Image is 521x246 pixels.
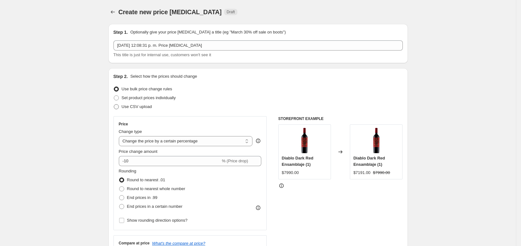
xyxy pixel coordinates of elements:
[255,138,261,144] div: help
[127,218,188,223] span: Show rounding direction options?
[130,29,286,35] p: Optionally give your price [MEDICAL_DATA] a title (eg "March 30% off sale on boots")
[364,128,389,153] img: diablo-ensamblaje-2019-botella-750-cc_80x.jpg
[130,73,197,80] p: Select how the prices should change
[108,8,117,16] button: Price change jobs
[278,116,403,121] h6: STOREFRONT EXAMPLE
[113,73,128,80] h2: Step 2.
[113,52,211,57] span: This title is just for internal use, customers won't see it
[152,241,206,246] button: What's the compare at price?
[282,170,299,176] div: $7990.00
[222,159,248,163] span: % (Price drop)
[119,241,150,246] h3: Compare at price
[282,156,313,167] span: Diablo Dark Red Ensamblaje (1)
[122,95,176,100] span: Set product prices individually
[353,170,370,176] div: $7191.00
[353,156,385,167] span: Diablo Dark Red Ensamblaje (1)
[127,177,165,182] span: Round to nearest .01
[113,29,128,35] h2: Step 1.
[292,128,317,153] img: diablo-ensamblaje-2019-botella-750-cc_80x.jpg
[119,169,136,173] span: Rounding
[127,195,158,200] span: End prices in .99
[119,129,142,134] span: Change type
[119,149,158,154] span: Price change amount
[122,104,152,109] span: Use CSV upload
[227,9,235,15] span: Draft
[127,186,185,191] span: Round to nearest whole number
[119,9,222,15] span: Create new price [MEDICAL_DATA]
[119,156,221,166] input: -15
[127,204,182,209] span: End prices in a certain number
[122,87,172,91] span: Use bulk price change rules
[113,40,403,51] input: 30% off holiday sale
[119,122,128,127] h3: Price
[373,170,390,176] strike: $7990.00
